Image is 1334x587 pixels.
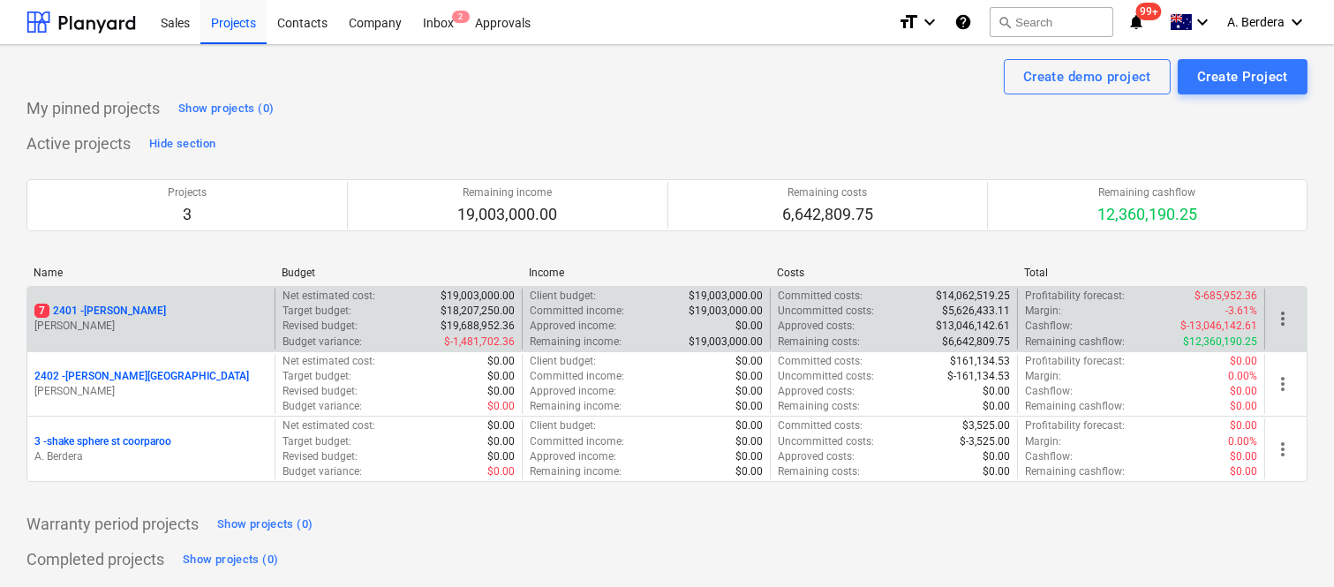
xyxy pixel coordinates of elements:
div: Income [529,267,763,279]
p: $0.00 [1230,384,1257,399]
p: [PERSON_NAME] [34,384,268,399]
p: Target budget : [283,304,351,319]
p: Remaining income : [530,399,622,414]
p: Remaining income [457,185,557,200]
p: Profitability forecast : [1025,289,1125,304]
p: Committed income : [530,434,624,449]
p: Client budget : [530,354,596,369]
div: Show projects (0) [178,99,274,119]
p: 19,003,000.00 [457,204,557,225]
p: A. Berdera [34,449,268,464]
p: $19,003,000.00 [689,335,763,350]
p: 12,360,190.25 [1097,204,1197,225]
p: Revised budget : [283,319,358,334]
p: $19,003,000.00 [689,289,763,304]
p: Committed income : [530,369,624,384]
p: Margin : [1025,369,1061,384]
p: Remaining cashflow : [1025,464,1125,479]
div: Total [1024,267,1258,279]
p: Net estimated cost : [283,289,375,304]
p: 3 - shake sphere st coorparoo [34,434,171,449]
p: $0.00 [735,369,763,384]
span: more_vert [1272,373,1293,395]
div: Chat Widget [1246,502,1334,587]
button: Create Project [1178,59,1308,94]
p: $6,642,809.75 [942,335,1010,350]
p: $0.00 [1230,399,1257,414]
p: 0.00% [1228,434,1257,449]
p: $0.00 [735,319,763,334]
div: Create Project [1197,65,1288,88]
p: Committed costs : [778,354,863,369]
p: $0.00 [1230,418,1257,433]
p: $-1,481,702.36 [444,335,515,350]
p: Remaining income : [530,464,622,479]
p: $0.00 [983,384,1010,399]
p: My pinned projects [26,98,160,119]
p: $0.00 [487,384,515,399]
p: $0.00 [735,434,763,449]
i: format_size [898,11,919,33]
p: $0.00 [735,418,763,433]
p: $0.00 [487,434,515,449]
p: $0.00 [983,399,1010,414]
p: $0.00 [735,449,763,464]
div: Budget [282,267,516,279]
p: Approved costs : [778,384,855,399]
span: A. Berdera [1227,15,1285,29]
p: 3 [168,204,207,225]
button: Hide section [145,130,220,158]
p: $0.00 [487,354,515,369]
p: Projects [168,185,207,200]
p: Committed costs : [778,289,863,304]
p: $0.00 [487,399,515,414]
p: Approved income : [530,319,616,334]
p: Net estimated cost : [283,418,375,433]
p: $0.00 [487,369,515,384]
p: Remaining costs : [778,464,860,479]
i: notifications [1127,11,1145,33]
p: $0.00 [487,418,515,433]
p: Budget variance : [283,335,362,350]
div: Costs [777,267,1011,279]
span: 2 [452,11,470,23]
p: Target budget : [283,369,351,384]
p: $19,688,952.36 [441,319,515,334]
p: Remaining cashflow : [1025,399,1125,414]
button: Show projects (0) [213,510,317,538]
p: Revised budget : [283,384,358,399]
p: Approved costs : [778,319,855,334]
div: 2402 -[PERSON_NAME][GEOGRAPHIC_DATA][PERSON_NAME] [34,369,268,399]
p: Cashflow : [1025,319,1073,334]
p: Revised budget : [283,449,358,464]
p: 6,642,809.75 [782,204,873,225]
p: Profitability forecast : [1025,418,1125,433]
p: Margin : [1025,434,1061,449]
button: Create demo project [1004,59,1171,94]
p: $0.00 [487,449,515,464]
button: Search [990,7,1113,37]
p: Client budget : [530,289,596,304]
p: Uncommitted costs : [778,434,874,449]
p: $-685,952.36 [1195,289,1257,304]
span: 99+ [1136,3,1162,20]
p: Uncommitted costs : [778,304,874,319]
p: $0.00 [983,449,1010,464]
p: Budget variance : [283,464,362,479]
p: $161,134.53 [950,354,1010,369]
p: Remaining cashflow [1097,185,1197,200]
div: 3 -shake sphere st coorparooA. Berdera [34,434,268,464]
p: Remaining costs : [778,335,860,350]
p: Approved costs : [778,449,855,464]
p: Remaining costs [782,185,873,200]
p: $12,360,190.25 [1183,335,1257,350]
p: $0.00 [1230,464,1257,479]
p: Remaining cashflow : [1025,335,1125,350]
p: 2401 - [PERSON_NAME] [34,304,166,319]
button: Show projects (0) [178,546,283,574]
div: Name [34,267,268,279]
p: $3,525.00 [962,418,1010,433]
button: Show projects (0) [174,94,278,123]
p: Remaining income : [530,335,622,350]
p: Committed costs : [778,418,863,433]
